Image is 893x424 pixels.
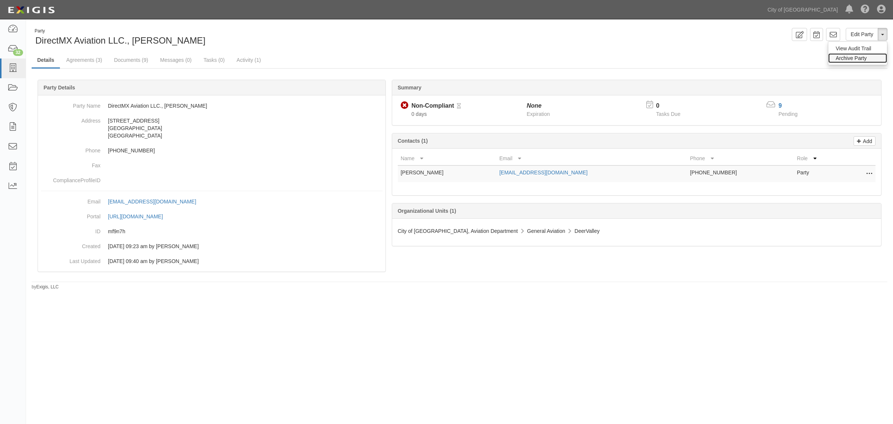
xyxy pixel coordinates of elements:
a: View Audit Trail [828,44,887,53]
i: Help Center - Complianz [861,5,870,14]
span: Pending [778,111,797,117]
a: Messages (0) [154,53,197,67]
dd: 10/09/2025 09:23 am by Kim Siebert [41,239,383,254]
div: DirectMX Aviation LLC., Van Nguyen [32,28,454,47]
b: Summary [398,85,422,91]
a: Add [854,136,876,146]
b: Organizational Units (1) [398,208,456,214]
a: Exigis, LLC [36,284,59,289]
dd: 10/09/2025 09:40 am by Kim Siebert [41,254,383,269]
th: Name [398,152,496,165]
span: Since 10/09/2025 [412,111,427,117]
b: Party Details [44,85,75,91]
a: [URL][DOMAIN_NAME] [108,213,171,219]
dd: [STREET_ADDRESS] [GEOGRAPHIC_DATA] [GEOGRAPHIC_DATA] [41,113,383,143]
a: Details [32,53,60,69]
td: [PHONE_NUMBER] [687,165,794,182]
a: City of [GEOGRAPHIC_DATA] [764,2,842,17]
img: logo-5460c22ac91f19d4615b14bd174203de0afe785f0fc80cf4dbbc73dc1793850b.png [6,3,57,17]
dd: [PHONE_NUMBER] [41,143,383,158]
dt: ID [41,224,100,235]
small: by [32,284,59,290]
dt: Address [41,113,100,124]
div: Party [35,28,205,34]
b: Contacts (1) [398,138,428,144]
i: Pending Review [457,104,461,109]
th: Role [794,152,846,165]
td: [PERSON_NAME] [398,165,496,182]
a: Documents (9) [108,53,154,67]
dt: ComplianceProfileID [41,173,100,184]
th: Phone [687,152,794,165]
dt: Last Updated [41,254,100,265]
div: Non-Compliant [412,102,454,110]
dt: Created [41,239,100,250]
span: DeerValley [574,228,599,234]
i: None [527,102,542,109]
dt: Fax [41,158,100,169]
div: [EMAIL_ADDRESS][DOMAIN_NAME] [108,198,196,205]
a: [EMAIL_ADDRESS][DOMAIN_NAME] [499,170,588,175]
a: [EMAIL_ADDRESS][DOMAIN_NAME] [108,199,204,205]
dt: Portal [41,209,100,220]
a: Edit Party [846,28,878,41]
span: DirectMX Aviation LLC., [PERSON_NAME] [35,35,205,45]
a: Activity (1) [231,53,266,67]
a: Agreements (3) [61,53,108,67]
dd: DirectMX Aviation LLC., [PERSON_NAME] [41,98,383,113]
a: 9 [778,102,782,109]
i: Non-Compliant [401,102,409,110]
dt: Email [41,194,100,205]
p: Add [861,137,872,145]
span: Expiration [527,111,550,117]
span: General Aviation [527,228,565,234]
dt: Phone [41,143,100,154]
dd: mf9n7h [41,224,383,239]
div: 32 [13,49,23,56]
a: Archive Party [828,53,887,63]
p: 0 [656,102,689,110]
th: Email [496,152,687,165]
dt: Party Name [41,98,100,110]
span: City of [GEOGRAPHIC_DATA], Aviation Department [398,228,518,234]
td: Party [794,165,846,182]
span: Tasks Due [656,111,680,117]
a: Tasks (0) [198,53,230,67]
